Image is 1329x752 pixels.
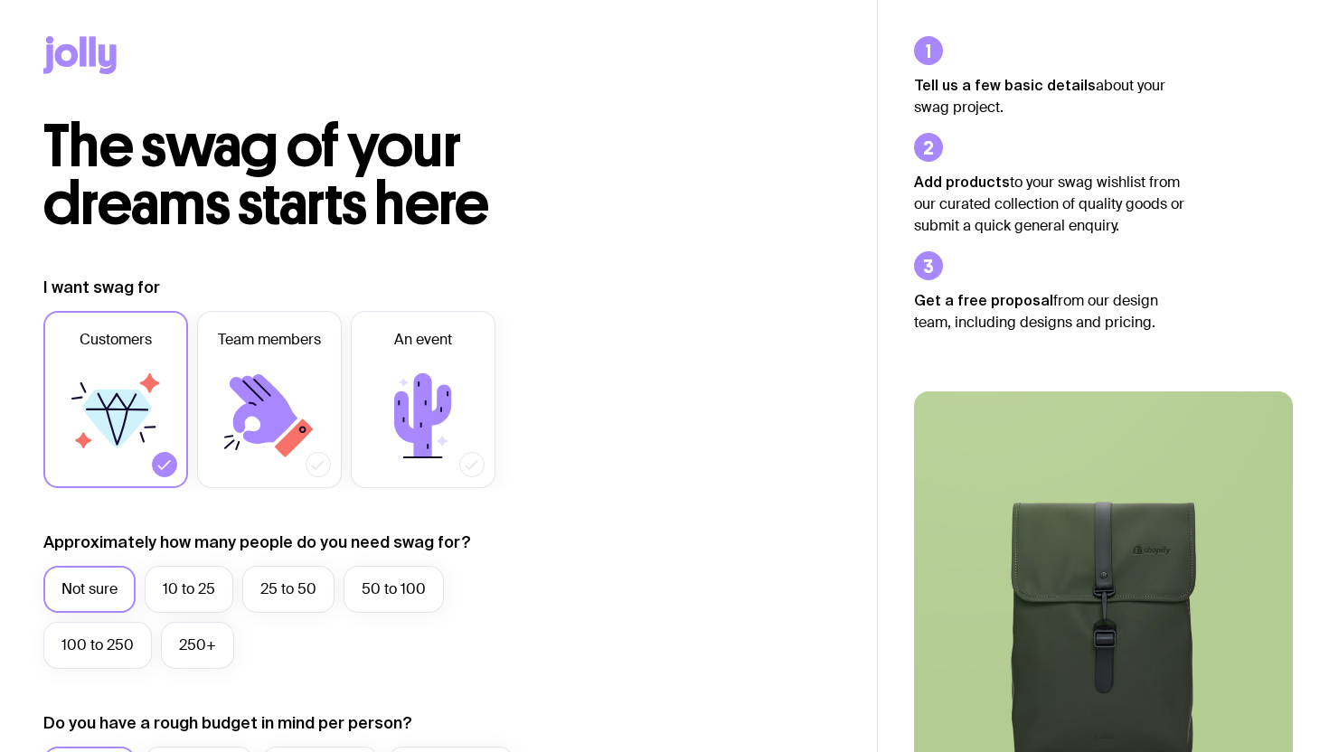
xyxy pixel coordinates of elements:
p: to your swag wishlist from our curated collection of quality goods or submit a quick general enqu... [914,171,1185,237]
span: Team members [218,329,321,351]
label: Do you have a rough budget in mind per person? [43,712,412,734]
span: Customers [80,329,152,351]
span: The swag of your dreams starts here [43,110,489,240]
label: 10 to 25 [145,566,233,613]
label: Not sure [43,566,136,613]
span: An event [394,329,452,351]
strong: Get a free proposal [914,292,1053,308]
label: 25 to 50 [242,566,335,613]
label: I want swag for [43,277,160,298]
p: about your swag project. [914,74,1185,118]
label: 100 to 250 [43,622,152,669]
label: 250+ [161,622,234,669]
p: from our design team, including designs and pricing. [914,289,1185,334]
label: Approximately how many people do you need swag for? [43,531,471,553]
strong: Add products [914,174,1010,190]
strong: Tell us a few basic details [914,77,1096,93]
label: 50 to 100 [344,566,444,613]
